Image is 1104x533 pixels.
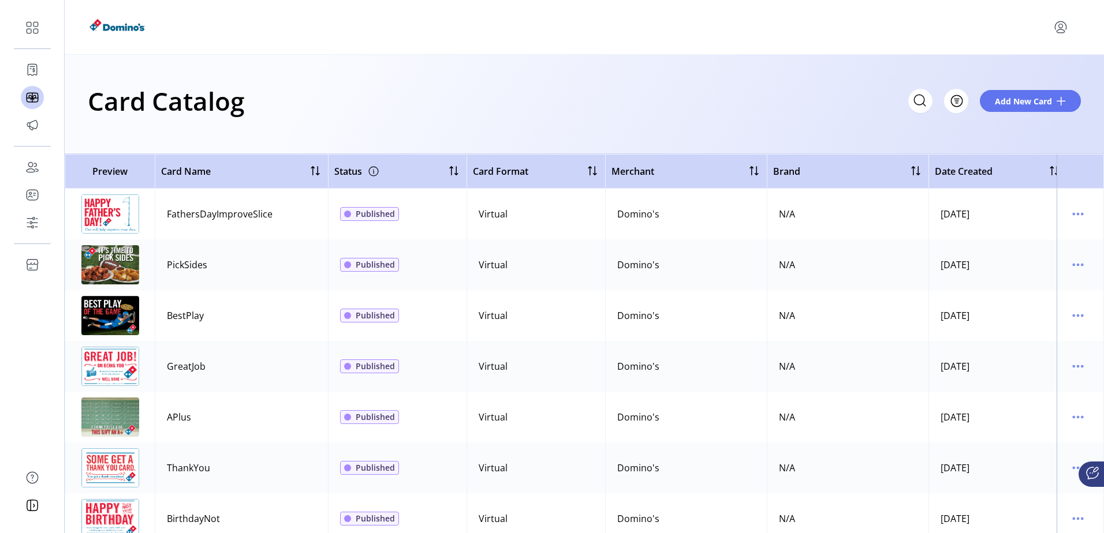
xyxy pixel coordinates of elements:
div: Virtual [479,461,508,475]
button: menu [1069,459,1087,477]
button: Filter Button [944,89,968,113]
div: N/A [779,359,795,373]
span: Published [356,411,395,423]
div: N/A [779,512,795,526]
button: menu [1051,18,1070,36]
button: menu [1069,205,1087,223]
span: Merchant [611,164,654,178]
img: preview [81,194,139,234]
div: Status [334,162,381,181]
button: menu [1069,306,1087,325]
span: Published [356,309,395,321]
div: Domino's [617,309,659,322]
span: Card Format [473,164,528,178]
div: Domino's [617,461,659,475]
div: ThankYou [167,461,210,475]
div: Virtual [479,359,508,373]
div: Domino's [617,258,659,272]
h1: Card Catalog [88,81,244,121]
button: menu [1069,256,1087,274]
div: GreatJob [167,359,206,373]
div: APlus [167,410,191,424]
div: BestPlay [167,309,204,322]
button: Add New Card [980,90,1081,112]
span: Card Name [161,164,211,178]
div: N/A [779,258,795,272]
div: Domino's [617,359,659,373]
div: N/A [779,309,795,322]
span: Preview [71,164,149,178]
div: N/A [779,207,795,221]
img: logo [88,11,147,43]
span: Published [356,258,395,271]
div: BirthdayNot [167,512,220,526]
span: Published [356,360,395,372]
button: menu [1069,357,1087,376]
div: N/A [779,461,795,475]
div: Virtual [479,258,508,272]
td: [DATE] [928,189,1067,239]
button: menu [1069,408,1087,426]
td: [DATE] [928,239,1067,290]
div: Virtual [479,207,508,221]
input: Search [908,89,933,113]
span: Brand [773,164,800,178]
div: Domino's [617,410,659,424]
img: preview [81,296,139,335]
div: Virtual [479,512,508,526]
div: Domino's [617,512,659,526]
span: Published [356,461,395,474]
div: FathersDayImproveSlice [167,207,273,221]
td: [DATE] [928,442,1067,493]
button: menu [1069,509,1087,528]
div: Virtual [479,410,508,424]
img: preview [81,347,139,386]
span: Add New Card [995,95,1052,107]
img: preview [81,448,139,487]
img: preview [81,397,139,437]
div: Domino's [617,207,659,221]
td: [DATE] [928,290,1067,341]
div: N/A [779,410,795,424]
img: preview [81,245,139,284]
div: Virtual [479,309,508,322]
span: Date Created [935,164,993,178]
span: Published [356,208,395,220]
div: PickSides [167,258,207,272]
span: Published [356,512,395,524]
td: [DATE] [928,392,1067,442]
td: [DATE] [928,341,1067,392]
